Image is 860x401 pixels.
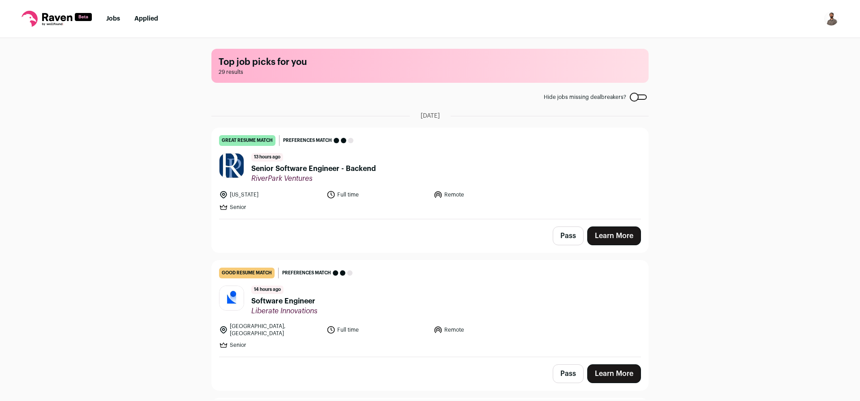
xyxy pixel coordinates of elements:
[553,364,584,383] button: Pass
[282,269,331,277] span: Preferences match
[587,226,641,245] a: Learn More
[251,286,284,294] span: 14 hours ago
[327,323,429,337] li: Full time
[219,203,321,212] li: Senior
[212,260,648,357] a: good resume match Preferences match 14 hours ago Software Engineer Liberate Innovations [GEOGRAPH...
[553,226,584,245] button: Pass
[219,56,641,68] h1: Top job picks for you
[219,341,321,350] li: Senior
[219,154,244,178] img: 711d4e37107643a807c8e577c1ee2bfef098a27f2934ac9442c5dd4ef3b87027.jpg
[434,323,536,337] li: Remote
[219,268,275,278] div: good resume match
[219,135,275,146] div: great resume match
[544,94,626,101] span: Hide jobs missing dealbreakers?
[219,286,244,310] img: 609264c859101f868ff6ef6f589ab2c0a2f901a0b76bf34a2169a78b239152f0
[251,174,376,183] span: RiverPark Ventures
[134,16,158,22] a: Applied
[251,307,318,316] span: Liberate Innovations
[219,323,321,337] li: [GEOGRAPHIC_DATA], [GEOGRAPHIC_DATA]
[106,16,120,22] a: Jobs
[219,190,321,199] li: [US_STATE]
[824,12,838,26] img: 10099330-medium_jpg
[327,190,429,199] li: Full time
[824,12,838,26] button: Open dropdown
[251,296,318,307] span: Software Engineer
[421,111,440,120] span: [DATE]
[212,128,648,219] a: great resume match Preferences match 13 hours ago Senior Software Engineer - Backend RiverPark Ve...
[251,163,376,174] span: Senior Software Engineer - Backend
[434,190,536,199] li: Remote
[587,364,641,383] a: Learn More
[219,68,641,76] span: 29 results
[283,136,332,145] span: Preferences match
[251,153,283,162] span: 13 hours ago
